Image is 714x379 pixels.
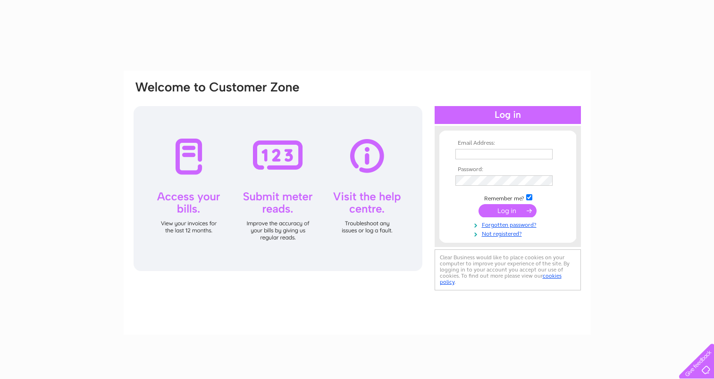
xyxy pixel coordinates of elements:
a: cookies policy [440,272,562,285]
th: Email Address: [453,140,563,147]
a: Forgotten password? [455,220,563,229]
th: Password: [453,166,563,173]
td: Remember me? [453,193,563,202]
div: Clear Business would like to place cookies on your computer to improve your experience of the sit... [435,249,581,290]
input: Submit [479,204,537,217]
a: Not registered? [455,229,563,238]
